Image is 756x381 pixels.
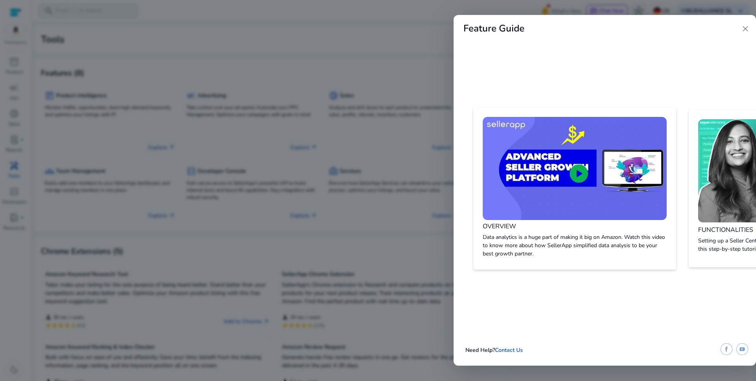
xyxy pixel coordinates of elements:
[495,346,523,354] a: Contact Us
[463,23,524,34] h2: Feature Guide
[483,117,667,220] img: sddefault.jpg
[483,233,667,258] p: Data analytics is a huge part of making it big on Amazon. Watch this video to know more about how...
[741,24,750,33] span: close
[465,347,523,354] h5: Need Help?
[483,223,667,230] h4: OVERVIEW
[568,163,590,185] span: play_circle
